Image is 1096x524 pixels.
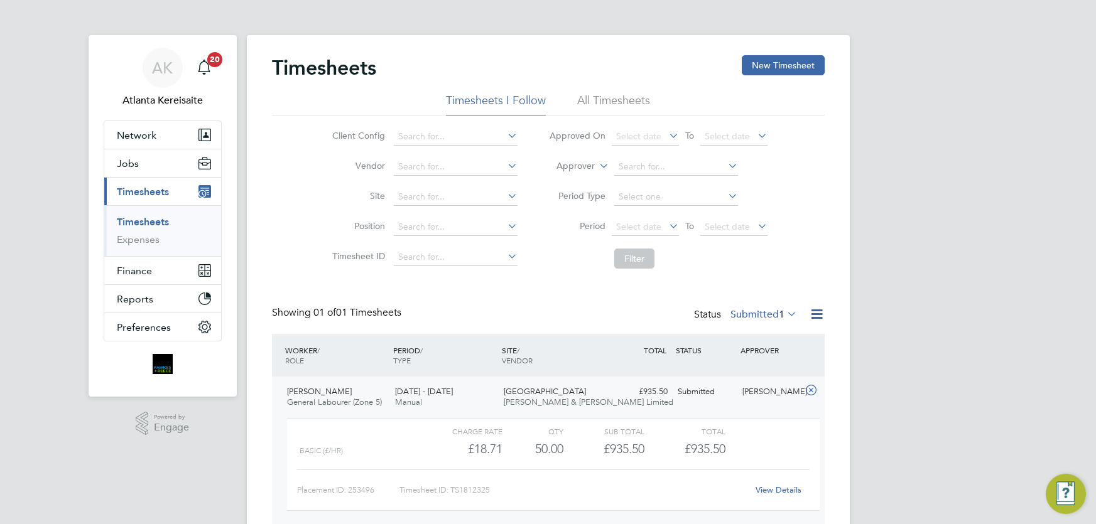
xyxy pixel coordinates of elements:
button: Engage Resource Center [1046,474,1086,514]
input: Search for... [394,128,518,146]
button: Reports [104,285,221,313]
div: APPROVER [737,339,803,361]
span: 1 [779,308,784,321]
span: To [681,218,698,234]
div: Timesheets [104,205,221,256]
span: TYPE [393,355,411,365]
label: Timesheet ID [328,250,385,262]
button: Filter [614,249,654,269]
input: Select one [614,188,738,206]
span: AK [152,60,173,76]
div: Submitted [673,382,738,402]
li: Timesheets I Follow [446,93,546,115]
label: Approved On [549,130,605,141]
span: Select date [705,131,750,142]
a: 20 [192,48,217,88]
div: £18.71 [421,439,502,459]
div: STATUS [673,339,738,361]
div: WORKER [282,339,391,372]
span: Select date [616,131,661,142]
label: Period [549,220,605,232]
h2: Timesheets [272,55,376,80]
div: Charge rate [421,424,502,439]
span: Jobs [117,158,139,169]
a: Go to home page [104,354,222,374]
span: Manual [395,397,422,407]
div: Showing [272,306,404,319]
span: Select date [616,221,661,232]
a: Timesheets [117,216,169,228]
button: Timesheets [104,178,221,205]
div: SITE [499,339,607,372]
label: Position [328,220,385,232]
label: Vendor [328,160,385,171]
span: 01 of [313,306,336,319]
button: Finance [104,257,221,284]
button: Jobs [104,149,221,177]
span: VENDOR [502,355,533,365]
span: / [317,345,320,355]
input: Search for... [394,249,518,266]
div: Total [644,424,725,439]
div: £935.50 [563,439,644,459]
span: 01 Timesheets [313,306,401,319]
span: Finance [117,265,152,277]
span: [PERSON_NAME] & [PERSON_NAME] Limited [504,397,673,407]
span: Reports [117,293,153,305]
span: Atlanta Kereisaite [104,93,222,108]
button: Preferences [104,313,221,341]
img: bromak-logo-retina.png [153,354,173,374]
a: Powered byEngage [136,412,189,436]
span: [DATE] - [DATE] [395,386,453,397]
span: TOTAL [644,345,666,355]
div: [PERSON_NAME] [737,382,803,402]
span: Powered by [154,412,189,422]
div: 50.00 [502,439,563,459]
span: To [681,127,698,144]
div: Timesheet ID: TS1812325 [399,480,748,500]
input: Search for... [614,158,738,176]
label: Period Type [549,190,605,201]
button: Network [104,121,221,149]
span: basic (£/HR) [300,446,343,455]
input: Search for... [394,188,518,206]
span: / [420,345,423,355]
button: New Timesheet [742,55,825,75]
span: General Labourer (Zone 5) [287,397,382,407]
label: Client Config [328,130,385,141]
label: Approver [538,160,595,173]
span: Preferences [117,321,171,333]
input: Search for... [394,218,518,236]
div: PERIOD [390,339,499,372]
div: Status [694,306,800,324]
label: Submitted [730,308,797,321]
span: / [517,345,519,355]
div: QTY [502,424,563,439]
span: Network [117,129,156,141]
a: AKAtlanta Kereisaite [104,48,222,108]
span: £935.50 [685,441,725,456]
span: [PERSON_NAME] [287,386,352,397]
span: 20 [207,52,222,67]
div: £935.50 [607,382,673,402]
div: Placement ID: 253496 [297,480,399,500]
nav: Main navigation [89,35,237,397]
span: ROLE [285,355,304,365]
span: Select date [705,221,750,232]
a: View Details [756,484,801,495]
a: Expenses [117,233,160,245]
li: All Timesheets [577,93,650,115]
input: Search for... [394,158,518,176]
span: [GEOGRAPHIC_DATA] [504,386,586,397]
div: Sub Total [563,424,644,439]
span: Engage [154,422,189,433]
span: Timesheets [117,186,169,198]
label: Site [328,190,385,201]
